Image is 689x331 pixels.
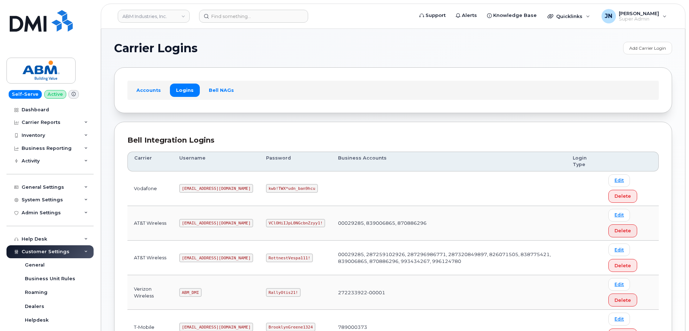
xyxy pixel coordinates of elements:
button: Delete [608,294,637,307]
a: Edit [608,313,630,325]
td: AT&T Wireless [127,241,173,275]
th: Carrier [127,152,173,171]
th: Username [173,152,260,171]
span: Delete [614,193,631,200]
code: [EMAIL_ADDRESS][DOMAIN_NAME] [179,254,253,262]
code: VClOHiIJpL0NGcbnZzyy1! [266,219,325,228]
span: Carrier Logins [114,43,198,54]
td: 272233922-00001 [332,275,566,310]
td: 00029285, 287259102926, 287296986771, 287320849897, 826071505, 838775421, 839006865, 870886296, 9... [332,241,566,275]
code: kwb!TWX*udn_ban9hcu [266,184,318,193]
td: Vodafone [127,171,173,206]
code: [EMAIL_ADDRESS][DOMAIN_NAME] [179,219,253,228]
a: Accounts [130,84,167,97]
a: Edit [608,243,630,256]
code: [EMAIL_ADDRESS][DOMAIN_NAME] [179,184,253,193]
td: 00029285, 839006865, 870886296 [332,206,566,241]
button: Delete [608,190,637,203]
th: Password [260,152,332,171]
th: Login Type [566,152,602,171]
td: AT&T Wireless [127,206,173,241]
button: Delete [608,224,637,237]
a: Logins [170,84,200,97]
a: Bell NAGs [203,84,240,97]
span: Delete [614,262,631,269]
code: ABM_DMI [179,288,201,297]
th: Business Accounts [332,152,566,171]
span: Delete [614,227,631,234]
div: Bell Integration Logins [127,135,659,146]
a: Edit [608,174,630,187]
code: RallyOtis21! [266,288,300,297]
a: Edit [608,209,630,222]
code: RottnestVespa111! [266,254,313,262]
button: Delete [608,259,637,272]
a: Edit [608,278,630,291]
td: Verizon Wireless [127,275,173,310]
a: Add Carrier Login [623,42,672,54]
span: Delete [614,297,631,304]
